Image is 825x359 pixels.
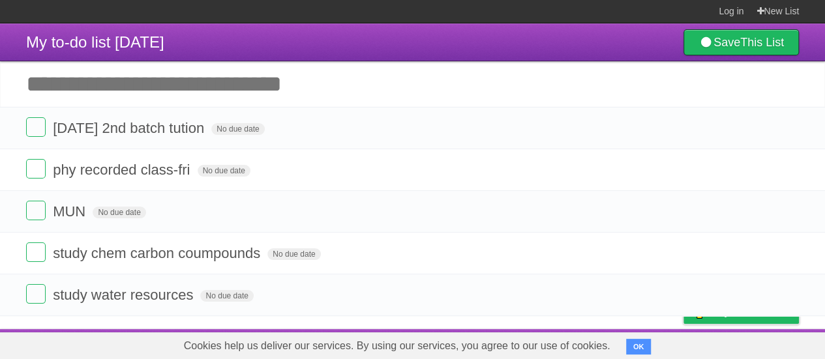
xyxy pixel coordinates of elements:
[171,333,623,359] span: Cookies help us deliver our services. By using our services, you agree to our use of cookies.
[198,165,250,177] span: No due date
[53,245,263,261] span: study chem carbon coumpounds
[26,284,46,304] label: Done
[26,159,46,179] label: Done
[53,120,207,136] span: [DATE] 2nd batch tution
[626,339,652,354] button: OK
[711,300,792,323] span: Buy me a coffee
[267,248,320,260] span: No due date
[740,36,784,49] b: This List
[26,201,46,220] label: Done
[26,117,46,137] label: Done
[26,242,46,262] label: Done
[26,33,164,51] span: My to-do list [DATE]
[93,207,145,218] span: No due date
[53,162,193,178] span: phy recorded class-fri
[200,290,253,302] span: No due date
[53,203,89,220] span: MUN
[211,123,264,135] span: No due date
[53,287,196,303] span: study water resources
[683,29,799,55] a: SaveThis List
